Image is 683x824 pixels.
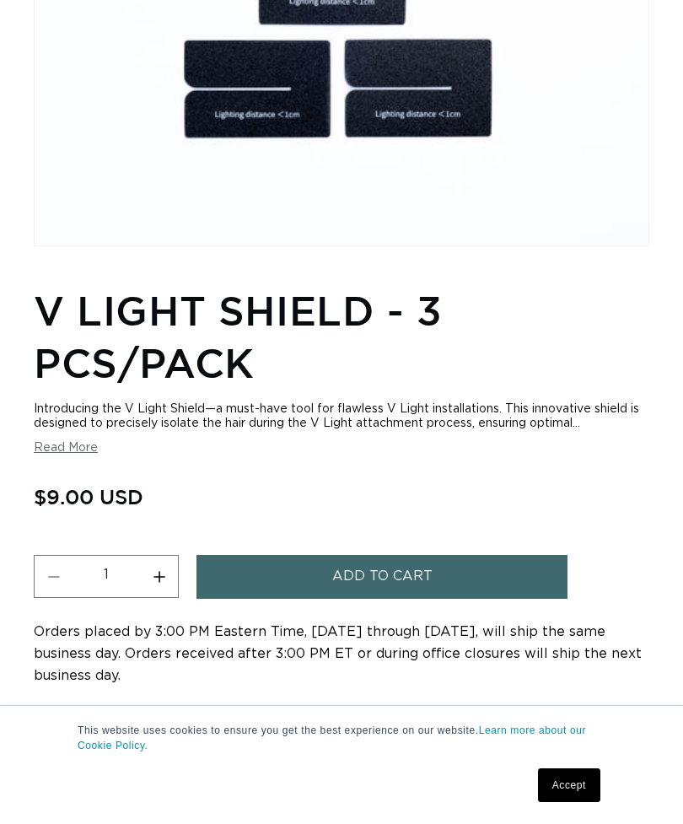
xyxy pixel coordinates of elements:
[34,625,642,682] span: Orders placed by 3:00 PM Eastern Time, [DATE] through [DATE], will ship the same business day. Or...
[196,555,567,598] button: Add to cart
[538,768,600,802] a: Accept
[332,555,433,598] span: Add to cart
[34,402,649,431] div: Introducing the V Light Shield—a must-have tool for flawless V Light installations. This innovati...
[34,441,98,455] button: Read More
[78,723,605,753] p: This website uses cookies to ensure you get the best experience on our website.
[34,284,649,390] h1: V Light Shield - 3 pcs/pack
[34,481,143,513] span: $9.00 USD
